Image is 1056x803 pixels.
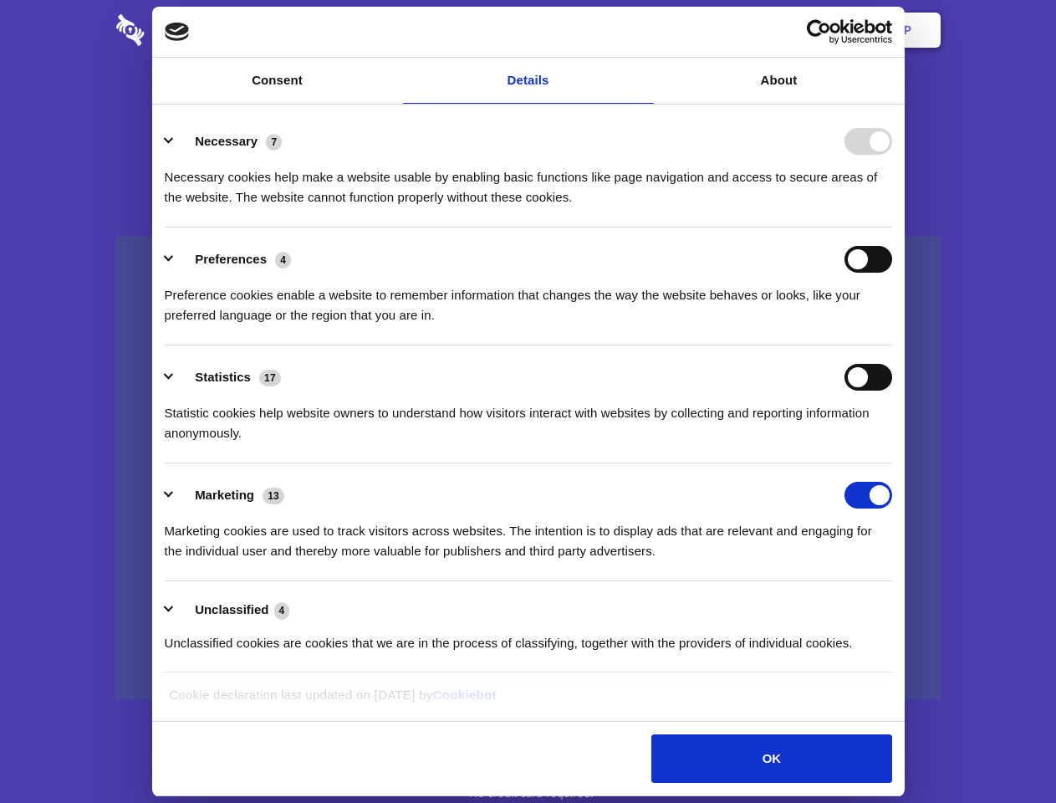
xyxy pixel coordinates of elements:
img: logo [165,23,190,41]
a: Login [758,4,831,56]
div: Statistic cookies help website owners to understand how visitors interact with websites by collec... [165,391,892,443]
button: Statistics (17) [165,364,292,391]
label: Preferences [195,252,267,266]
span: 4 [274,602,290,619]
div: Cookie declaration last updated on [DATE] by [156,685,900,718]
button: Marketing (13) [165,482,295,509]
span: 13 [263,488,284,504]
a: Pricing [491,4,564,56]
img: logo-wordmark-white-trans-d4663122ce5f474addd5e946df7df03e33cb6a1c49d2221995e7729f52c070b2.svg [116,14,259,46]
a: Wistia video thumbnail [116,236,941,700]
h4: Auto-redaction of sensitive data, encrypted data sharing and self-destructing private chats. Shar... [116,152,941,207]
button: Necessary (7) [165,128,293,155]
a: Details [403,58,654,104]
a: Cookiebot [433,688,497,702]
button: Preferences (4) [165,246,302,273]
div: Marketing cookies are used to track visitors across websites. The intention is to display ads tha... [165,509,892,561]
a: Consent [152,58,403,104]
button: OK [651,734,891,783]
div: Unclassified cookies are cookies that we are in the process of classifying, together with the pro... [165,621,892,653]
label: Necessary [195,134,258,148]
h1: Eliminate Slack Data Loss. [116,75,941,136]
a: About [654,58,905,104]
a: Contact [678,4,755,56]
div: Necessary cookies help make a website usable by enabling basic functions like page navigation and... [165,155,892,207]
span: 4 [275,252,291,269]
span: 7 [266,134,282,151]
label: Statistics [195,370,251,384]
a: Usercentrics Cookiebot - opens in a new window [746,19,892,44]
label: Marketing [195,488,254,502]
iframe: Drift Widget Chat Controller [972,719,1036,783]
span: 17 [259,370,281,386]
div: Preference cookies enable a website to remember information that changes the way the website beha... [165,273,892,325]
button: Unclassified (4) [165,600,300,621]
